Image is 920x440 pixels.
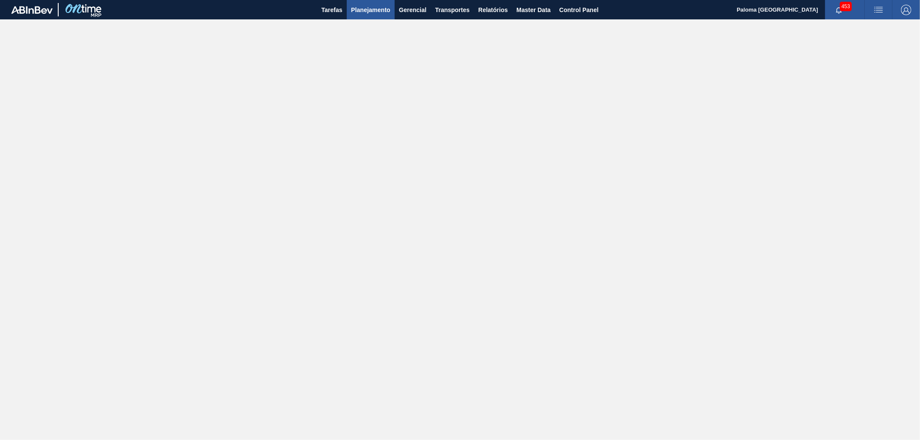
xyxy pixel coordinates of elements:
[873,5,884,15] img: userActions
[11,6,53,14] img: TNhmsLtSVTkK8tSr43FrP2fwEKptu5GPRR3wAAAABJRU5ErkJggg==
[825,4,853,16] button: Notificações
[478,5,508,15] span: Relatórios
[901,5,911,15] img: Logout
[516,5,550,15] span: Master Data
[840,2,852,11] span: 453
[351,5,390,15] span: Planejamento
[399,5,427,15] span: Gerencial
[435,5,470,15] span: Transportes
[559,5,599,15] span: Control Panel
[321,5,342,15] span: Tarefas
